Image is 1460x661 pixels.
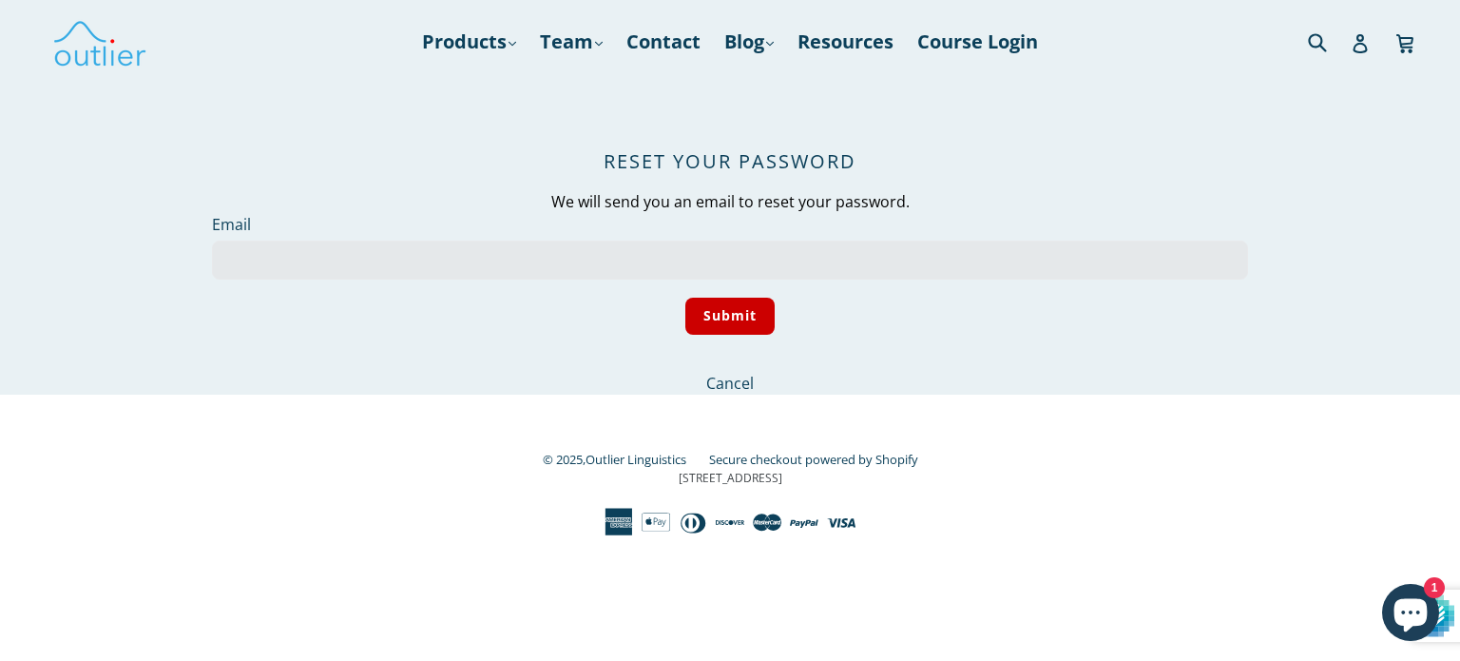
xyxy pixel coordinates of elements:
[706,372,754,395] button: Cancel
[1376,584,1445,646] inbox-online-store-chat: Shopify online store chat
[212,150,1248,173] h2: Reset your password
[212,190,1248,213] p: We will send you an email to reset your password.
[685,298,776,335] input: Submit
[788,25,903,59] a: Resources
[413,25,526,59] a: Products
[715,25,783,59] a: Blog
[52,14,147,69] img: Outlier Linguistics
[543,451,705,468] small: © 2025,
[586,451,686,468] a: Outlier Linguistics
[212,213,1248,236] label: Email
[1303,22,1355,61] input: Search
[709,451,918,468] a: Secure checkout powered by Shopify
[617,25,710,59] a: Contact
[908,25,1047,59] a: Course Login
[212,470,1248,487] p: [STREET_ADDRESS]
[530,25,612,59] a: Team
